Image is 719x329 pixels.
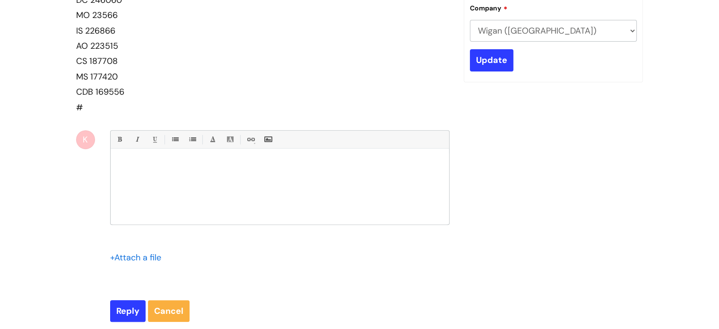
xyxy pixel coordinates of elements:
[110,300,146,322] input: Reply
[148,300,190,322] a: Cancel
[113,133,125,145] a: Bold (Ctrl-B)
[76,69,450,84] div: MS 177420
[76,38,450,53] div: AO 223515
[470,3,508,12] label: Company
[186,133,198,145] a: 1. Ordered List (Ctrl-Shift-8)
[76,130,95,149] div: K
[470,49,513,71] input: Update
[169,133,181,145] a: • Unordered List (Ctrl-Shift-7)
[244,133,256,145] a: Link
[76,84,450,99] div: CDB 169556
[131,133,143,145] a: Italic (Ctrl-I)
[76,8,450,23] div: MO 23566
[262,133,274,145] a: Insert Image...
[224,133,236,145] a: Back Color
[76,53,450,69] div: CS 187708
[76,23,450,38] div: IS 226866
[207,133,218,145] a: Font Color
[110,250,167,265] div: Attach a file
[148,133,160,145] a: Underline(Ctrl-U)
